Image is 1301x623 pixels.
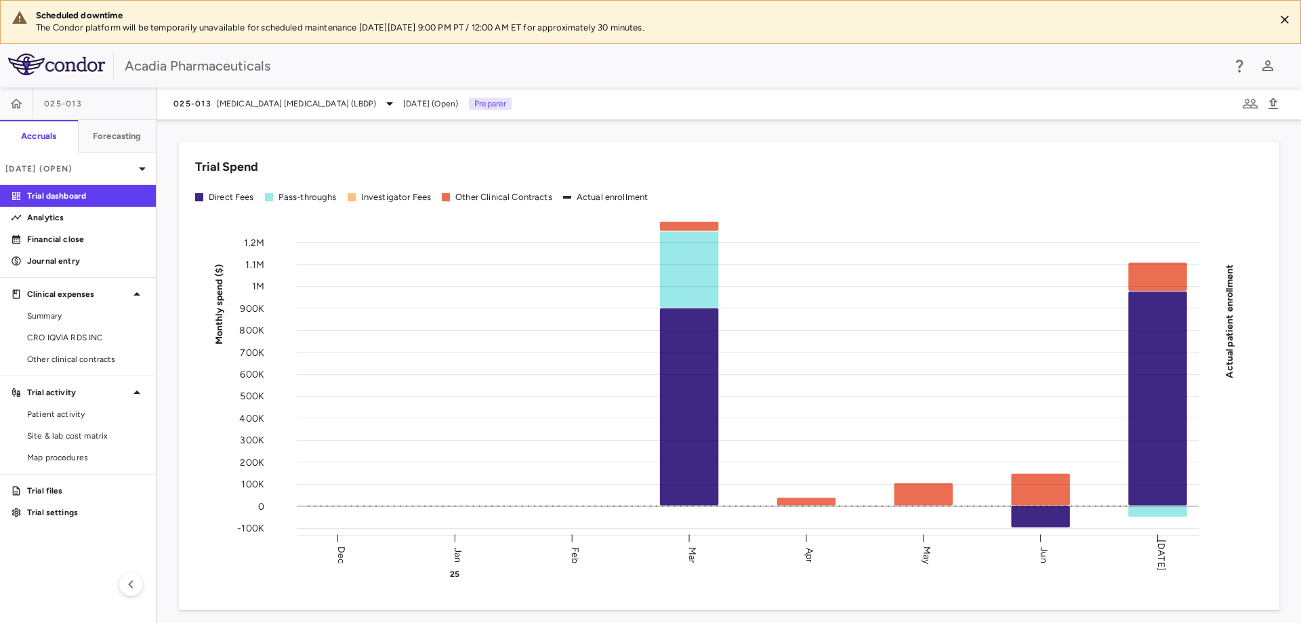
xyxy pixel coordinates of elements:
[237,522,264,534] tspan: -100K
[244,237,264,248] tspan: 1.2M
[27,353,145,365] span: Other clinical contracts
[686,546,698,563] text: Mar
[804,547,815,562] text: Apr
[27,408,145,420] span: Patient activity
[241,479,264,490] tspan: 100K
[27,212,145,224] p: Analytics
[44,98,82,109] span: 025-013
[1038,547,1050,563] text: Jun
[27,233,145,245] p: Financial close
[240,390,264,402] tspan: 500K
[569,546,581,563] text: Feb
[240,302,264,314] tspan: 900K
[921,546,932,564] text: May
[27,485,145,497] p: Trial files
[27,331,145,344] span: CRO IQVIA RDS INC
[1155,540,1167,571] text: [DATE]
[469,98,512,110] p: Preparer
[240,369,264,380] tspan: 600K
[239,412,264,424] tspan: 400K
[240,435,264,446] tspan: 300K
[403,98,458,110] span: [DATE] (Open)
[1224,264,1235,378] tspan: Actual patient enrollment
[173,98,211,109] span: 025-013
[361,191,432,203] div: Investigator Fees
[1275,9,1295,30] button: Close
[335,546,347,563] text: Dec
[21,130,56,142] h6: Accruals
[27,430,145,442] span: Site & lab cost matrix
[278,191,337,203] div: Pass-throughs
[36,22,1264,34] p: The Condor platform will be temporarily unavailable for scheduled maintenance [DATE][DATE] 9:00 P...
[217,98,376,110] span: [MEDICAL_DATA] [MEDICAL_DATA] (LBDP)
[240,346,264,358] tspan: 700K
[245,258,264,270] tspan: 1.1M
[209,191,254,203] div: Direct Fees
[27,451,145,464] span: Map procedures
[577,191,648,203] div: Actual enrollment
[36,9,1264,22] div: Scheduled downtime
[27,506,145,519] p: Trial settings
[5,163,134,175] p: [DATE] (Open)
[452,547,463,562] text: Jan
[195,158,258,176] h6: Trial Spend
[239,325,264,336] tspan: 800K
[213,264,225,344] tspan: Monthly spend ($)
[450,569,459,579] text: 25
[240,456,264,468] tspan: 200K
[27,255,145,267] p: Journal entry
[27,190,145,202] p: Trial dashboard
[455,191,552,203] div: Other Clinical Contracts
[252,281,264,292] tspan: 1M
[258,500,264,512] tspan: 0
[8,54,105,75] img: logo-full-SnFGN8VE.png
[93,130,142,142] h6: Forecasting
[27,288,129,300] p: Clinical expenses
[27,386,129,399] p: Trial activity
[27,310,145,322] span: Summary
[125,56,1222,76] div: Acadia Pharmaceuticals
